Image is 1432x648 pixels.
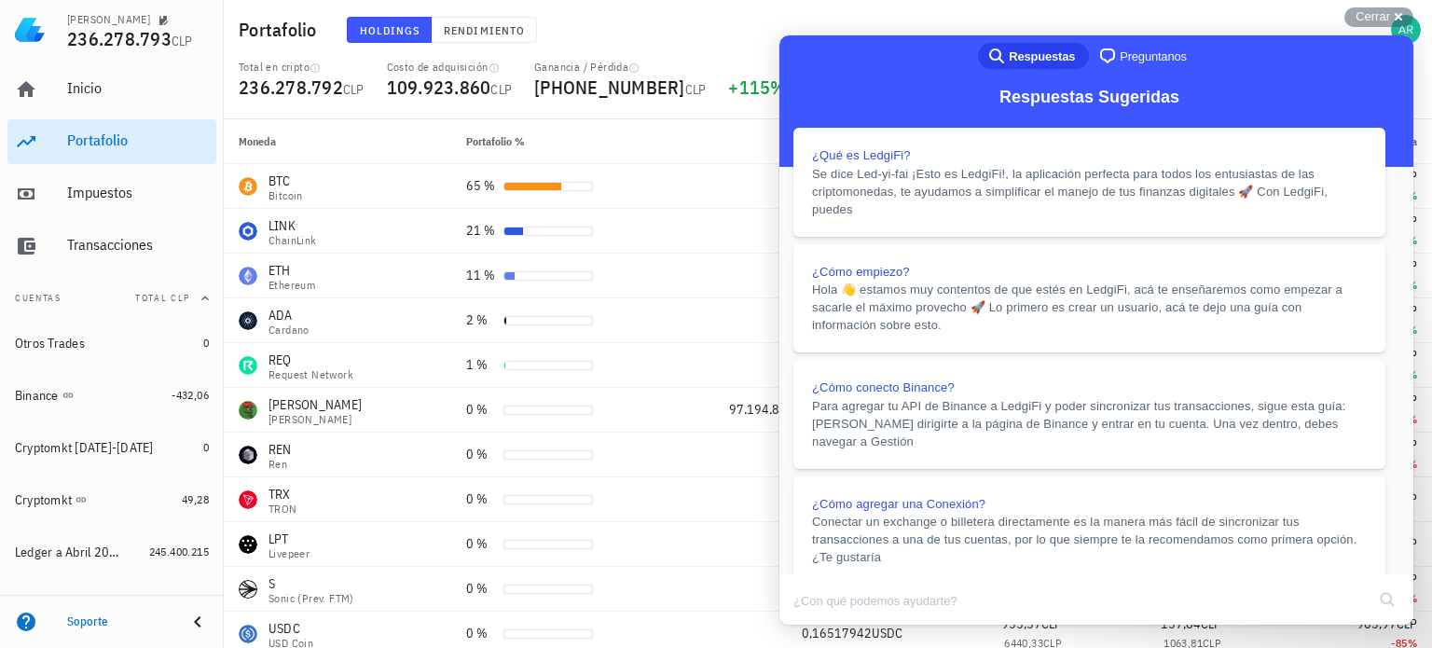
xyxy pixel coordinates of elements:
div: Request Network [268,369,353,380]
div: Ganancia / Pérdida [534,60,706,75]
h1: Portafolio [239,15,324,45]
span: 236.278.792 [239,75,343,100]
a: Inicio [7,67,216,112]
div: Soporte [67,614,172,629]
div: ChainLink [268,235,317,246]
div: REQ [268,351,353,369]
div: 65 % [466,176,496,196]
div: 0 % [466,534,496,554]
div: 0 % [466,400,496,420]
div: 0 % [466,624,496,643]
span: 109.923.860 [387,75,491,100]
div: Livepeer [268,548,310,559]
span: CLP [685,81,707,98]
button: Cerrar [1344,7,1413,27]
span: CLP [343,81,365,98]
div: Transacciones [67,236,209,254]
span: 97.194.880,92 [729,401,812,418]
div: +115 [728,78,805,97]
a: Binance -432,06 [7,373,216,418]
div: Total en cripto [239,60,365,75]
a: Ledger a Abril 2025 245.400.215 [7,530,216,574]
a: Otros Trades 0 [7,321,216,365]
div: avatar [1391,15,1421,45]
div: [PERSON_NAME] [67,12,150,27]
div: [PERSON_NAME] [268,414,362,425]
a: Impuestos [7,172,216,216]
div: TRX [268,485,297,503]
div: ETH [268,261,315,280]
div: Binance [15,388,59,404]
div: 0 % [466,579,496,599]
span: Total CLP [135,292,190,304]
th: Moneda [224,119,451,164]
div: Inicio [67,79,209,97]
div: S-icon [239,580,257,599]
div: REN-icon [239,446,257,464]
div: 2 % [466,310,496,330]
div: LINK-icon [239,222,257,241]
div: Ethereum [268,280,315,291]
iframe: Help Scout Beacon - Live Chat, Contact Form, and Knowledge Base [779,35,1413,625]
img: LedgiFi [15,15,45,45]
button: Holdings [347,17,433,43]
span: Holdings [359,23,420,37]
span: 0,16517942 [802,625,872,641]
span: 0 [203,440,209,454]
div: S [268,574,354,593]
div: 0 % [466,489,496,509]
div: LPT [268,530,310,548]
button: CuentasTotal CLP [7,276,216,321]
div: Ren [268,459,292,470]
div: Impuestos [67,184,209,201]
div: REN [268,440,292,459]
a: Cryptomkt [DATE]-[DATE] 0 [7,425,216,470]
div: Bitcoin [268,190,303,201]
button: Rendimiento [432,17,537,43]
div: 0 % [466,445,496,464]
span: -432,06 [172,388,209,402]
span: 49,28 [182,492,209,506]
div: Portafolio [67,131,209,149]
span: Portafolio % [466,134,525,148]
span: [PHONE_NUMBER] [534,75,685,100]
div: ADA-icon [239,311,257,330]
span: CLP [172,33,193,49]
a: Transacciones [7,224,216,269]
div: 1 % [466,355,496,375]
span: USDC [872,625,902,641]
span: 236.278.793 [67,26,172,51]
div: 11 % [466,266,496,285]
span: Moneda [239,134,276,148]
div: BTC-icon [239,177,257,196]
div: TRX-icon [239,490,257,509]
span: 0 [203,336,209,350]
div: [PERSON_NAME] [268,395,362,414]
span: CLP [490,81,512,98]
div: USDC [268,619,313,638]
div: Otros Trades [15,336,85,352]
th: Balance: Sin ordenar. Pulse para ordenar de forma ascendente. [654,119,917,164]
div: USDC-icon [239,625,257,643]
th: Portafolio %: Sin ordenar. Pulse para ordenar de forma ascendente. [451,119,654,164]
span: Cerrar [1356,9,1390,23]
div: BTC [268,172,303,190]
div: REQ-icon [239,356,257,375]
div: Cardano [268,324,310,336]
